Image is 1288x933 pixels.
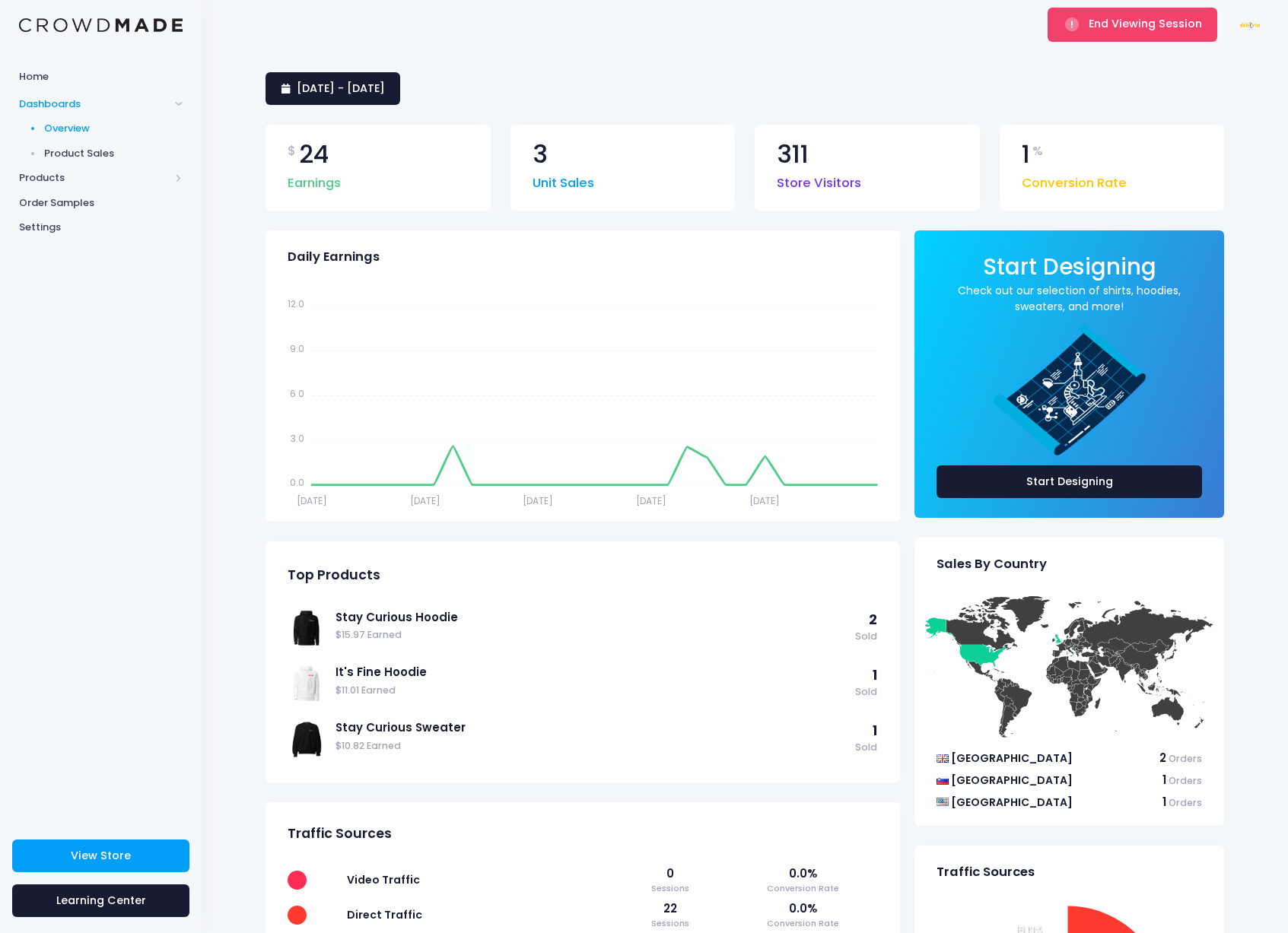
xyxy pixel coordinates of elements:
[19,220,183,235] span: Settings
[336,609,848,626] a: Stay Curious Hoodie
[336,739,848,754] span: $10.82 Earned
[869,611,877,629] span: 2
[44,146,183,161] span: Product Sales
[290,342,304,355] tspan: 9.0
[1169,752,1202,765] span: Orders
[625,917,714,930] span: Sessions
[1022,167,1127,193] span: Conversion Rate
[44,121,183,136] span: Overview
[297,81,385,96] span: [DATE] - [DATE]
[288,297,304,310] tspan: 12.0
[937,865,1035,880] span: Traffic Sources
[777,167,861,193] span: Store Visitors
[625,865,714,882] span: 0
[625,900,714,917] span: 22
[937,465,1202,498] a: Start Designing
[937,557,1047,572] span: Sales By Country
[266,72,400,105] a: [DATE] - [DATE]
[533,142,548,167] span: 3
[19,18,183,33] img: Logo
[288,142,296,160] span: $
[12,884,189,917] a: Learning Center
[290,476,304,489] tspan: 0.0
[19,170,170,186] span: Products
[347,907,422,922] span: Direct Traffic
[288,249,380,265] span: Daily Earnings
[336,684,848,698] span: $11.01 Earned
[290,386,304,399] tspan: 6.0
[1032,142,1043,160] span: %
[749,493,780,506] tspan: [DATE]
[937,283,1202,315] a: Check out our selection of shirts, hoodies, sweaters, and more!
[951,751,1073,766] span: [GEOGRAPHIC_DATA]
[56,893,146,908] span: Learning Center
[336,628,848,643] span: $15.97 Earned
[410,493,440,506] tspan: [DATE]
[533,167,594,193] span: Unit Sales
[1159,750,1166,766] span: 2
[729,882,877,895] span: Conversion Rate
[291,431,304,444] tspan: 3.0
[729,917,877,930] span: Conversion Rate
[855,630,877,644] span: Sold
[1022,142,1030,167] span: 1
[951,773,1073,788] span: [GEOGRAPHIC_DATA]
[777,142,809,167] span: 311
[729,865,877,882] span: 0.0%
[71,848,131,863] span: View Store
[336,664,848,681] a: It's Fine Hoodie
[729,900,877,917] span: 0.0%
[347,872,420,887] span: Video Traffic
[855,741,877,755] span: Sold
[288,567,380,583] span: Top Products
[523,493,553,506] tspan: [DATE]
[625,882,714,895] span: Sessions
[1169,774,1202,787] span: Orders
[983,251,1156,282] span: Start Designing
[636,493,666,506] tspan: [DATE]
[1162,772,1166,788] span: 1
[1235,10,1265,40] img: User
[1048,8,1217,41] button: End Viewing Session
[983,264,1156,278] a: Start Designing
[19,69,183,84] span: Home
[1089,16,1202,31] span: End Viewing Session
[855,685,877,700] span: Sold
[951,795,1073,810] span: [GEOGRAPHIC_DATA]
[1162,794,1166,810] span: 1
[336,719,848,736] a: Stay Curious Sweater
[288,167,341,193] span: Earnings
[12,839,189,872] a: View Store
[873,722,877,740] span: 1
[873,666,877,684] span: 1
[19,97,170,112] span: Dashboards
[299,142,329,167] span: 24
[19,195,183,211] span: Order Samples
[297,493,327,506] tspan: [DATE]
[288,826,392,842] span: Traffic Sources
[1169,796,1202,809] span: Orders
